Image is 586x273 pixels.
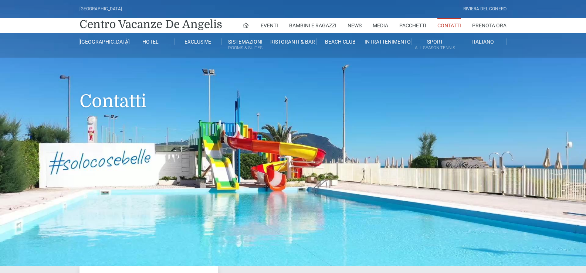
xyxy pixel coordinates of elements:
small: Rooms & Suites [222,44,269,51]
a: News [348,18,362,33]
a: SportAll Season Tennis [411,38,459,52]
span: Italiano [471,39,494,45]
a: Beach Club [317,38,364,45]
a: SistemazioniRooms & Suites [222,38,269,52]
a: Centro Vacanze De Angelis [79,17,222,32]
h1: Contatti [79,58,507,123]
a: Contatti [437,18,461,33]
a: Italiano [459,38,507,45]
a: Prenota Ora [472,18,507,33]
a: Intrattenimento [364,38,411,45]
a: Exclusive [175,38,222,45]
a: Pacchetti [399,18,426,33]
div: [GEOGRAPHIC_DATA] [79,6,122,13]
a: Eventi [261,18,278,33]
a: Hotel [127,38,174,45]
small: All Season Tennis [411,44,458,51]
div: Riviera Del Conero [463,6,507,13]
a: Media [373,18,388,33]
a: [GEOGRAPHIC_DATA] [79,38,127,45]
a: Ristoranti & Bar [269,38,316,45]
a: Bambini e Ragazzi [289,18,336,33]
